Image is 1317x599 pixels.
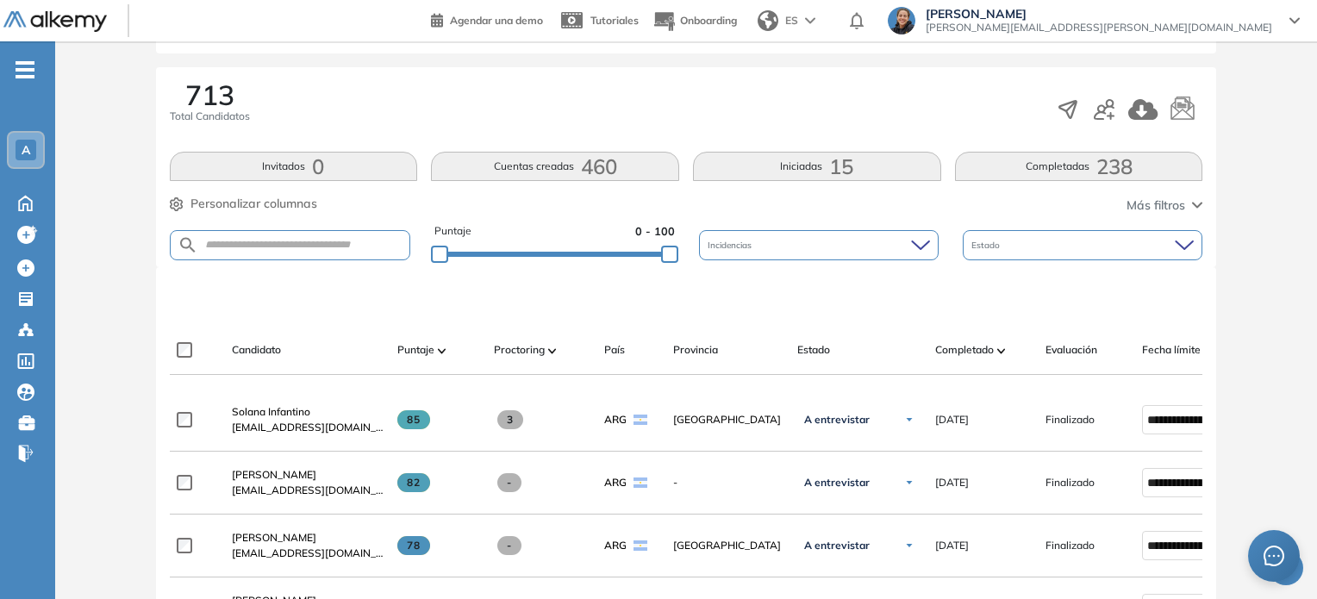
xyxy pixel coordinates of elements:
button: Cuentas creadas460 [431,152,679,181]
span: A entrevistar [804,476,870,490]
span: [GEOGRAPHIC_DATA] [673,412,783,427]
img: arrow [805,17,815,24]
img: Logo [3,11,107,33]
span: Más filtros [1127,197,1185,215]
span: Puntaje [434,223,471,240]
a: [PERSON_NAME] [232,467,384,483]
button: Invitados0 [170,152,418,181]
span: Puntaje [397,342,434,358]
span: Completado [935,342,994,358]
span: [EMAIL_ADDRESS][DOMAIN_NAME] [232,483,384,498]
span: 3 [497,410,524,429]
a: Agendar una demo [431,9,543,29]
button: Iniciadas15 [693,152,941,181]
span: Finalizado [1045,412,1095,427]
span: [PERSON_NAME] [232,531,316,544]
img: SEARCH_ALT [178,234,198,256]
span: [PERSON_NAME][EMAIL_ADDRESS][PERSON_NAME][DOMAIN_NAME] [926,21,1272,34]
button: Onboarding [652,3,737,40]
span: - [497,473,522,492]
span: ES [785,13,798,28]
span: Fecha límite [1142,342,1201,358]
span: Total Candidatos [170,109,250,124]
span: - [497,536,522,555]
img: Ícono de flecha [904,415,914,425]
span: Provincia [673,342,718,358]
span: [GEOGRAPHIC_DATA] [673,538,783,553]
span: A entrevistar [804,539,870,552]
span: [EMAIL_ADDRESS][DOMAIN_NAME] [232,546,384,561]
span: Estado [971,239,1003,252]
span: Proctoring [494,342,545,358]
img: [missing "en.ARROW_ALT" translation] [438,348,446,353]
div: Incidencias [699,230,939,260]
span: ARG [604,412,627,427]
span: País [604,342,625,358]
span: Incidencias [708,239,755,252]
span: [PERSON_NAME] [232,468,316,481]
button: Más filtros [1127,197,1202,215]
span: Personalizar columnas [190,195,317,213]
span: A [22,143,30,157]
span: ARG [604,538,627,553]
img: ARG [634,415,647,425]
span: 85 [397,410,431,429]
span: message [1264,546,1284,566]
span: Agendar una demo [450,14,543,27]
span: 78 [397,536,431,555]
a: [PERSON_NAME] [232,530,384,546]
img: Ícono de flecha [904,540,914,551]
span: Estado [797,342,830,358]
span: ARG [604,475,627,490]
span: - [673,475,783,490]
span: Evaluación [1045,342,1097,358]
button: Personalizar columnas [170,195,317,213]
span: 0 - 100 [635,223,675,240]
span: [EMAIL_ADDRESS][DOMAIN_NAME] [232,420,384,435]
img: ARG [634,540,647,551]
span: [DATE] [935,412,969,427]
span: [DATE] [935,475,969,490]
img: [missing "en.ARROW_ALT" translation] [548,348,557,353]
button: Completadas238 [955,152,1203,181]
img: ARG [634,477,647,488]
span: A entrevistar [804,413,870,427]
span: Tutoriales [590,14,639,27]
span: [PERSON_NAME] [926,7,1272,21]
span: Solana Infantino [232,405,310,418]
img: [missing "en.ARROW_ALT" translation] [997,348,1006,353]
span: Candidato [232,342,281,358]
span: Finalizado [1045,475,1095,490]
i: - [16,68,34,72]
div: Estado [963,230,1202,260]
span: Finalizado [1045,538,1095,553]
span: [DATE] [935,538,969,553]
span: 713 [185,81,234,109]
img: world [758,10,778,31]
img: Ícono de flecha [904,477,914,488]
a: Solana Infantino [232,404,384,420]
span: Onboarding [680,14,737,27]
span: 82 [397,473,431,492]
